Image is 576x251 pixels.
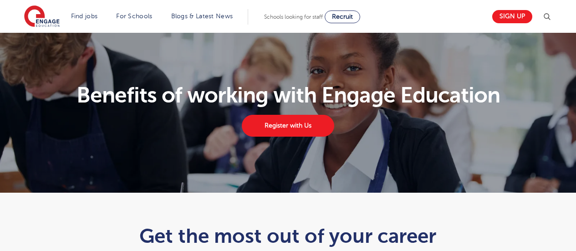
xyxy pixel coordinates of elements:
a: Sign up [492,10,532,23]
h1: Benefits of working with Engage Education [19,84,557,106]
a: Recruit [325,10,360,23]
a: Register with Us [242,115,334,137]
span: Schools looking for staff [264,14,323,20]
a: Blogs & Latest News [171,13,233,20]
a: Find jobs [71,13,98,20]
a: For Schools [116,13,152,20]
span: Recruit [332,13,353,20]
img: Engage Education [24,5,60,28]
h1: Get the most out of your career [65,225,511,247]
